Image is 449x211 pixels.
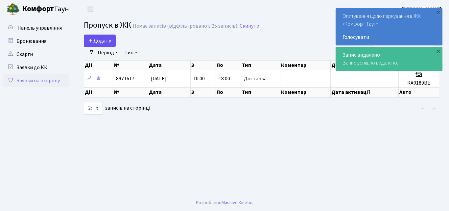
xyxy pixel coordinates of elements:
th: Авто [399,87,439,97]
th: Дата [148,61,191,70]
a: Панель управління [3,21,69,35]
th: № [113,87,148,97]
a: Голосувати [343,33,436,41]
th: Дії [84,87,113,97]
th: Дії [84,61,113,70]
span: 8971617 [116,75,134,82]
div: Розроблено . [196,199,253,206]
div: × [435,48,441,54]
a: Додати [84,35,116,47]
b: [PERSON_NAME] [401,6,441,13]
a: Скинути [240,23,259,29]
a: Скарги [3,48,69,61]
th: З [191,61,216,70]
span: 10:00 [193,75,205,82]
b: Комфорт [22,4,54,14]
span: Панель управління [17,24,62,32]
th: Коментар [280,87,331,97]
div: Немає записів (відфільтровано з 25 записів). [133,23,238,29]
th: По [216,87,241,97]
th: Дата [148,87,191,97]
span: Доставка [244,76,267,81]
a: Тип [122,47,140,58]
label: записів на сторінці [84,102,150,115]
a: Massive Kinetic [222,199,252,206]
a: Заявки до КК [3,61,69,74]
span: Таун [22,4,69,15]
button: Переключити навігацію [82,4,99,14]
span: Додати [88,37,111,44]
div: Запис успішно видалено. [336,47,442,71]
div: × [435,9,441,15]
strong: Запис видалено [343,51,380,59]
th: По [216,61,241,70]
a: Заявки на охорону [3,74,69,87]
span: - [283,75,285,82]
th: Дата активації [331,61,398,70]
a: Період [95,47,121,58]
select: записів на сторінці [84,102,103,115]
th: Тип [241,87,281,97]
span: Пропуск в ЖК [84,19,131,31]
span: [DATE] [151,75,167,82]
th: Коментар [280,61,331,70]
a: Бронювання [3,35,69,48]
h5: КА0189ВЕ [401,80,436,86]
div: Опитування щодо паркування в ЖК «Комфорт Таун» [336,8,442,45]
th: Дата активації [331,87,398,97]
a: [PERSON_NAME] [401,5,441,13]
th: Тип [241,61,281,70]
span: - [333,75,335,82]
th: З [191,87,216,97]
span: 18:00 [219,75,230,82]
th: № [113,61,148,70]
img: logo.png [7,3,20,16]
